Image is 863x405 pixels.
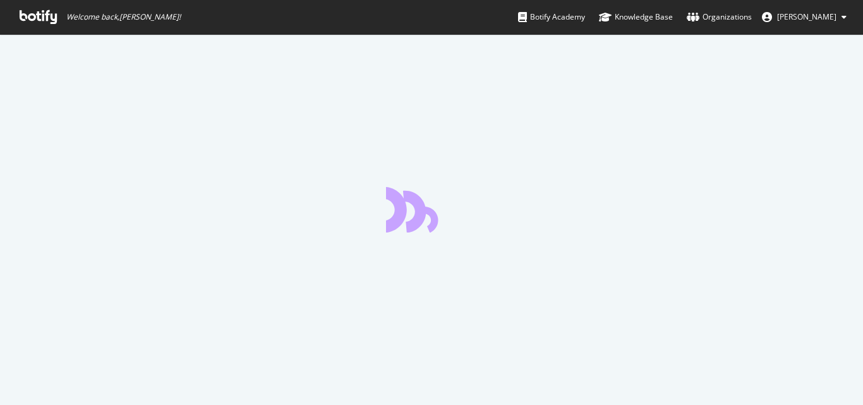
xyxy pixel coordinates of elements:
[518,11,585,23] div: Botify Academy
[66,12,181,22] span: Welcome back, [PERSON_NAME] !
[386,187,477,233] div: animation
[752,7,857,27] button: [PERSON_NAME]
[777,11,836,22] span: Rahul Sahani
[599,11,673,23] div: Knowledge Base
[687,11,752,23] div: Organizations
